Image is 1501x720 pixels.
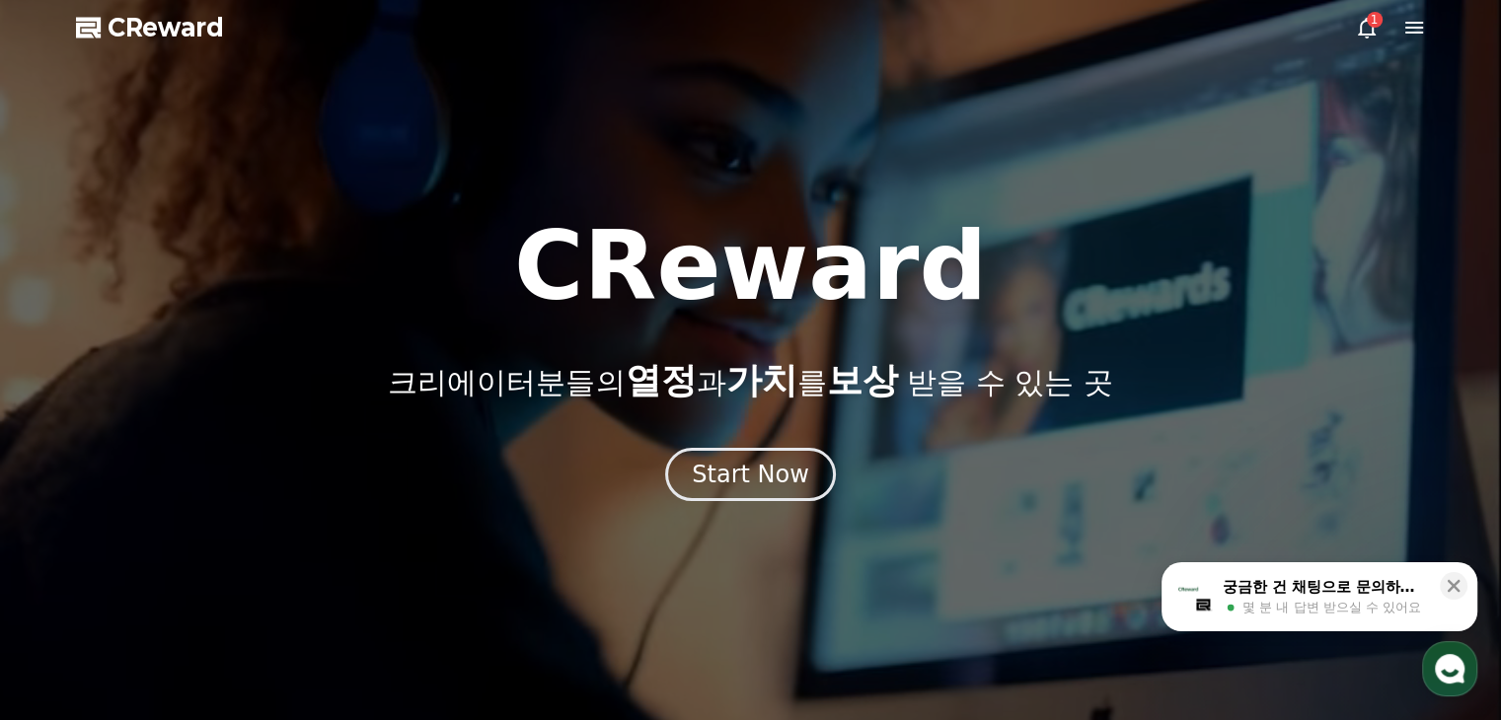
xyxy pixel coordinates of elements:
span: 홈 [62,586,74,602]
a: 홈 [6,556,130,606]
h1: CReward [514,219,987,314]
div: 1 [1367,12,1383,28]
a: Start Now [665,468,836,486]
span: 대화 [181,587,204,603]
span: 가치 [725,360,796,400]
a: 대화 [130,556,255,606]
a: CReward [76,12,224,43]
span: 열정 [625,360,696,400]
div: Start Now [692,459,809,490]
span: CReward [108,12,224,43]
span: 보상 [826,360,897,400]
a: 설정 [255,556,379,606]
button: Start Now [665,448,836,501]
span: 설정 [305,586,329,602]
a: 1 [1355,16,1379,39]
p: 크리에이터분들의 과 를 받을 수 있는 곳 [388,361,1112,400]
